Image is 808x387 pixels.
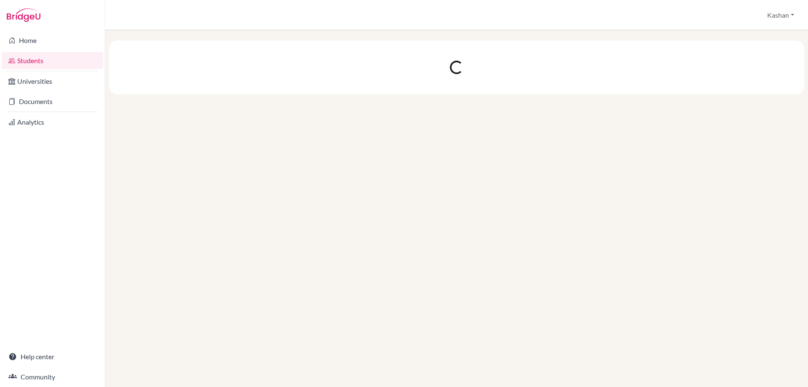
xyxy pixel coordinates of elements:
[2,114,103,131] a: Analytics
[2,52,103,69] a: Students
[763,7,798,23] button: Kashan
[2,73,103,90] a: Universities
[2,348,103,365] a: Help center
[2,32,103,49] a: Home
[7,8,40,22] img: Bridge-U
[2,368,103,385] a: Community
[2,93,103,110] a: Documents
